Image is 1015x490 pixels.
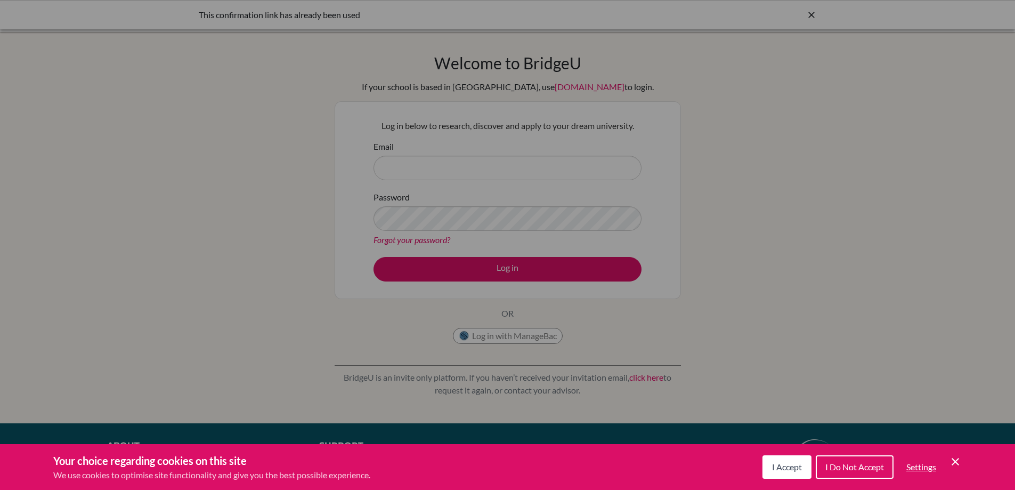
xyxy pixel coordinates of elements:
[825,462,884,472] span: I Do Not Accept
[906,462,936,472] span: Settings
[898,456,945,478] button: Settings
[772,462,802,472] span: I Accept
[53,469,370,481] p: We use cookies to optimise site functionality and give you the best possible experience.
[53,453,370,469] h3: Your choice regarding cookies on this site
[762,455,811,479] button: I Accept
[816,455,894,479] button: I Do Not Accept
[949,455,962,468] button: Save and close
